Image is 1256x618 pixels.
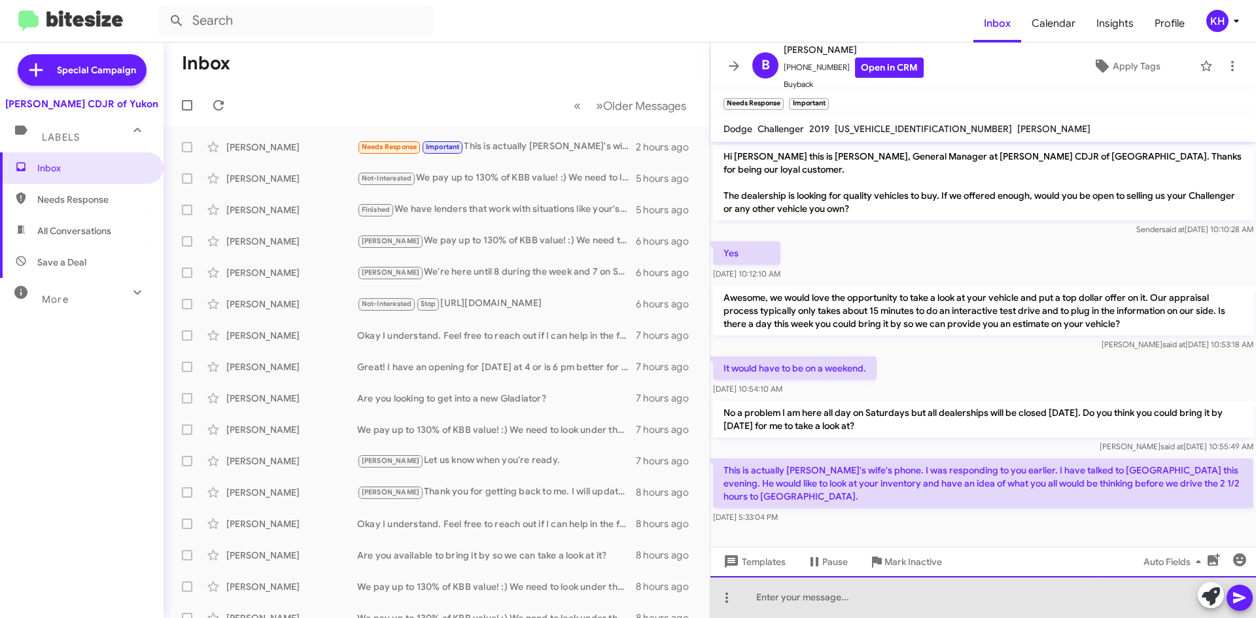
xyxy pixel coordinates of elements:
div: This is actually [PERSON_NAME]'s wife's phone. I was responding to you earlier. I have talked to ... [357,139,636,154]
span: [DATE] 10:54:10 AM [713,384,782,394]
button: Previous [566,92,589,119]
span: said at [1160,441,1183,451]
div: 7 hours ago [636,455,699,468]
span: Apply Tags [1113,54,1160,78]
div: We pay up to 130% of KBB value! :) We need to look under the hood to get you an exact number - so... [357,233,636,249]
p: Hi [PERSON_NAME] this is [PERSON_NAME], General Manager at [PERSON_NAME] CDJR of [GEOGRAPHIC_DATA... [713,145,1253,220]
div: 7 hours ago [636,392,699,405]
div: [PERSON_NAME] [226,486,357,499]
p: This is actually [PERSON_NAME]'s wife's phone. I was responding to you earlier. I have talked to ... [713,458,1253,508]
span: Mark Inactive [884,550,942,574]
span: Needs Response [37,193,148,206]
div: We pay up to 130% of KBB value! :) We need to look under the hood to get you an exact number - so... [357,580,636,593]
span: Important [426,143,460,151]
span: [DATE] 5:33:04 PM [713,512,778,522]
button: Mark Inactive [858,550,952,574]
span: More [42,294,69,305]
a: Profile [1144,5,1195,43]
div: 7 hours ago [636,360,699,373]
div: Are you available to bring it by so we can take a look at it? [357,549,636,562]
div: [PERSON_NAME] [226,455,357,468]
button: Apply Tags [1059,54,1193,78]
div: Are you looking to get into a new Gladiator? [357,392,636,405]
div: 7 hours ago [636,329,699,342]
button: Next [588,92,694,119]
div: We pay up to 130% of KBB value! :) We need to look under the hood to get you an exact number - so... [357,423,636,436]
span: said at [1162,339,1185,349]
div: [PERSON_NAME] [226,141,357,154]
span: Finished [362,205,391,214]
div: [PERSON_NAME] [226,580,357,593]
input: Search [158,5,433,37]
span: Save a Deal [37,256,86,269]
p: No a problem I am here all day on Saturdays but all dealerships will be closed [DATE]. Do you thi... [713,401,1253,438]
div: Let us know when you're ready. [357,453,636,468]
span: « [574,97,581,114]
span: [PERSON_NAME] [362,237,420,245]
div: [PERSON_NAME] CDJR of Yukon [5,97,158,111]
span: Not-Interested [362,300,412,308]
span: Auto Fields [1143,550,1206,574]
div: [PERSON_NAME] [226,298,357,311]
span: Stop [421,300,436,308]
div: We pay up to 130% of KBB value! :) We need to look under the hood to get you an exact number - so... [357,171,636,186]
a: Calendar [1021,5,1086,43]
div: 6 hours ago [636,235,699,248]
div: We have lenders that work with situations like your's. What time works for you [DATE]? [357,202,636,217]
button: Templates [710,550,796,574]
span: Labels [42,131,80,143]
div: 5 hours ago [636,203,699,216]
div: [PERSON_NAME] [226,203,357,216]
div: 5 hours ago [636,172,699,185]
div: [PERSON_NAME] [226,266,357,279]
span: [PERSON_NAME] [362,456,420,465]
div: [PERSON_NAME] [226,517,357,530]
div: Thank you for getting back to me. I will update my records. [357,485,636,500]
span: B [761,55,770,76]
div: 7 hours ago [636,423,699,436]
div: 2 hours ago [636,141,699,154]
div: 8 hours ago [636,486,699,499]
div: [URL][DOMAIN_NAME] [357,296,636,311]
nav: Page navigation example [567,92,694,119]
a: Open in CRM [855,58,924,78]
span: Challenger [758,123,804,135]
button: Pause [796,550,858,574]
span: Dodge [724,123,752,135]
span: Buyback [784,78,924,91]
span: [PERSON_NAME] [1017,123,1090,135]
div: [PERSON_NAME] [226,423,357,436]
span: Older Messages [603,99,686,113]
span: Special Campaign [57,63,136,77]
span: [DATE] 10:12:10 AM [713,269,780,279]
button: Auto Fields [1133,550,1217,574]
span: [US_VEHICLE_IDENTIFICATION_NUMBER] [835,123,1012,135]
span: Pause [822,550,848,574]
span: [PERSON_NAME] [362,268,420,277]
span: » [596,97,603,114]
div: [PERSON_NAME] [226,172,357,185]
div: [PERSON_NAME] [226,235,357,248]
span: [PHONE_NUMBER] [784,58,924,78]
a: Special Campaign [18,54,147,86]
span: [PERSON_NAME] [DATE] 10:53:18 AM [1102,339,1253,349]
p: Yes [713,241,780,265]
div: [PERSON_NAME] [226,549,357,562]
button: KH [1195,10,1242,32]
a: Insights [1086,5,1144,43]
small: Needs Response [724,98,784,110]
h1: Inbox [182,53,230,74]
div: KH [1206,10,1229,32]
div: [PERSON_NAME] [226,329,357,342]
div: 6 hours ago [636,298,699,311]
div: 6 hours ago [636,266,699,279]
a: Inbox [973,5,1021,43]
div: Great! I have an opening for [DATE] at 4 or is 6 pm better for you? [357,360,636,373]
div: Okay I understand. Feel free to reach out if I can help in the future!👍 [357,517,636,530]
p: It would have to be on a weekend. [713,356,877,380]
span: 2019 [809,123,829,135]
